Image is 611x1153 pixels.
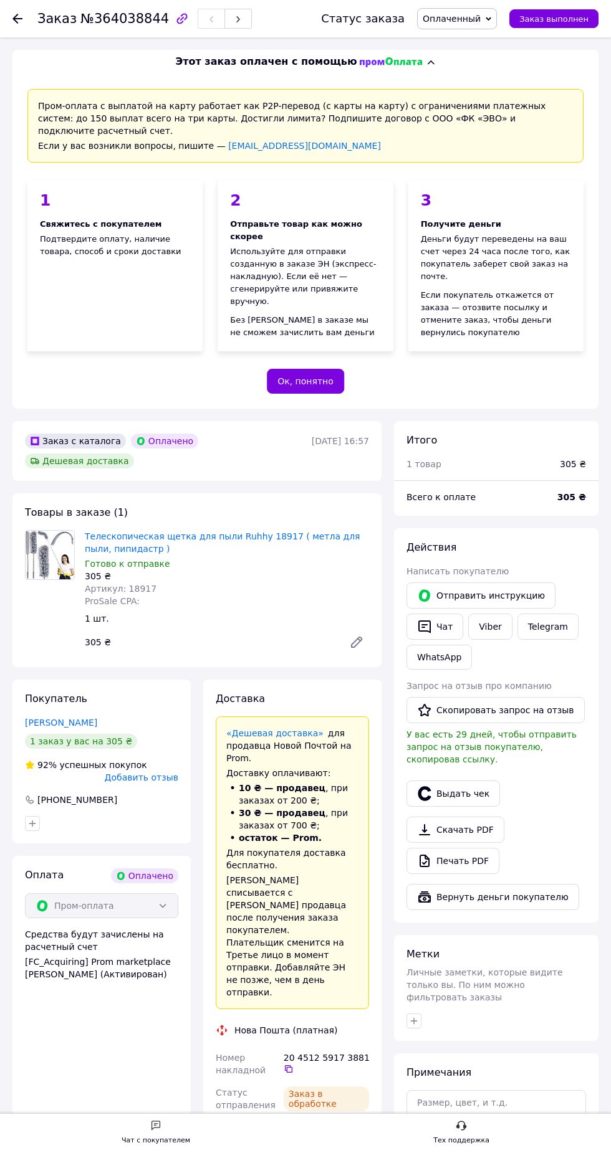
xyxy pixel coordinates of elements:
button: Скопировать запрос на отзыв [407,697,585,723]
div: Статус заказа [321,12,405,25]
span: Всего к оплате [407,492,476,502]
div: Оплачено [111,868,178,883]
span: Артикул: 18917 [85,584,156,594]
div: 3 [421,192,571,208]
div: Без [PERSON_NAME] в заказе мы не сможем зачислить вам деньги [230,314,380,339]
span: У вас есть 29 дней, чтобы отправить запрос на отзыв покупателю, скопировав ссылку. [407,729,577,764]
span: 1 товар [407,459,441,469]
a: Телескопическая щетка для пыли Ruhhy 18917 ( метла для пыли, пипидастр ) [85,531,360,554]
button: Заказ выполнен [509,9,599,28]
button: Ок, понятно [267,369,344,394]
a: [PERSON_NAME] [25,718,97,728]
span: Личные заметки, которые видите только вы. По ним можно фильтровать заказы [407,967,563,1002]
div: для продавца Новой Почтой на Prom. [226,727,358,764]
a: WhatsApp [407,645,472,670]
b: 305 ₴ [557,492,586,502]
span: Товары в заказе (1) [25,506,128,518]
button: Отправить инструкцию [407,582,556,609]
a: [EMAIL_ADDRESS][DOMAIN_NAME] [228,141,381,151]
div: 1 шт. [80,610,374,627]
div: Пром-оплата с выплатой на карту работает как P2P-перевод (с карты на карту) с ограничениями плате... [27,89,584,163]
div: Дешевая доставка [25,453,134,468]
span: Заказ выполнен [519,14,589,24]
a: Viber [468,614,512,640]
li: , при заказах от 700 ₴; [226,807,358,832]
div: Оплачено [131,434,198,448]
div: Для покупателя доставка бесплатно. [226,847,358,871]
div: 305 ₴ [80,633,339,651]
div: 305 ₴ [560,458,586,470]
div: Если у вас возникли вопросы, пишите — [38,140,573,152]
a: Скачать PDF [407,817,504,843]
span: Написать покупателю [407,566,509,576]
div: Чат с покупателем [122,1134,190,1147]
span: ProSale CPA: [85,596,140,606]
button: Выдать чек [407,781,500,807]
div: Тех поддержка [433,1134,489,1147]
span: Доставка [216,693,265,705]
span: Действия [407,541,456,553]
span: 92% [37,760,57,770]
div: Нова Пошта (платная) [231,1024,340,1037]
span: Оплаченный [423,14,481,24]
span: 10 ₴ — продавец [239,783,325,793]
img: Телескопическая щетка для пыли Ruhhy 18917 ( метла для пыли, пипидастр ) [26,531,74,579]
span: Добавить отзыв [105,772,178,782]
span: Примечания [407,1066,471,1078]
span: Готово к отправке [85,559,170,569]
div: 20 4512 5917 3881 [284,1051,369,1074]
div: Заказ в обработке [284,1086,369,1111]
a: «Дешевая доставка» [226,728,324,738]
div: Подтвердите оплату, наличие товара, способ и сроки доставки [27,180,203,351]
div: Доставку оплачивают: [226,767,358,779]
div: 1 заказ у вас на 305 ₴ [25,734,137,749]
span: Номер накладной [216,1053,266,1075]
a: Telegram [517,614,579,640]
div: успешных покупок [25,759,147,771]
div: [PERSON_NAME] списывается с [PERSON_NAME] продавца после получения заказа покупателем. Плательщик... [226,874,358,999]
a: Печать PDF [407,848,499,874]
button: Вернуть деньги покупателю [407,884,579,910]
span: Свяжитесь с покупателем [40,219,161,229]
div: [PHONE_NUMBER] [36,794,118,806]
div: 305 ₴ [85,570,369,582]
div: Используйте для отправки созданную в заказе ЭН (экспресс-накладную). Если её нет — сгенерируйте и... [230,245,380,308]
div: Заказ с каталога [25,434,126,448]
span: Этот заказ оплачен с помощью [175,55,357,69]
span: Статус отправления [216,1088,276,1110]
span: Заказ [37,11,77,26]
span: Отправьте товар как можно скорее [230,219,362,241]
button: Чат [407,614,463,640]
span: 30 ₴ — продавец [239,808,325,818]
div: Вернуться назад [12,12,22,25]
span: Оплата [25,869,64,881]
li: , при заказах от 200 ₴; [226,782,358,807]
span: Покупатель [25,693,87,705]
span: Итого [407,434,437,446]
span: №364038844 [80,11,169,26]
span: Запрос на отзыв про компанию [407,681,552,691]
time: [DATE] 16:57 [312,436,369,446]
a: Редактировать [344,630,369,655]
div: Деньги будут переведены на ваш счет через 24 часа после того, как покупатель заберет свой заказ н... [421,233,571,283]
div: Средства будут зачислены на расчетный счет [25,928,178,980]
div: Если покупатель откажется от заказа — отозвите посылку и отмените заказ, чтобы деньги вернулись п... [421,289,571,339]
div: [FC_Acquiring] Prom marketplace [PERSON_NAME] (Активирован) [25,956,178,980]
span: остаток — Prom. [239,833,322,843]
span: Метки [407,948,440,960]
span: Получите деньги [421,219,501,229]
div: 1 [40,192,190,208]
div: 2 [230,192,380,208]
